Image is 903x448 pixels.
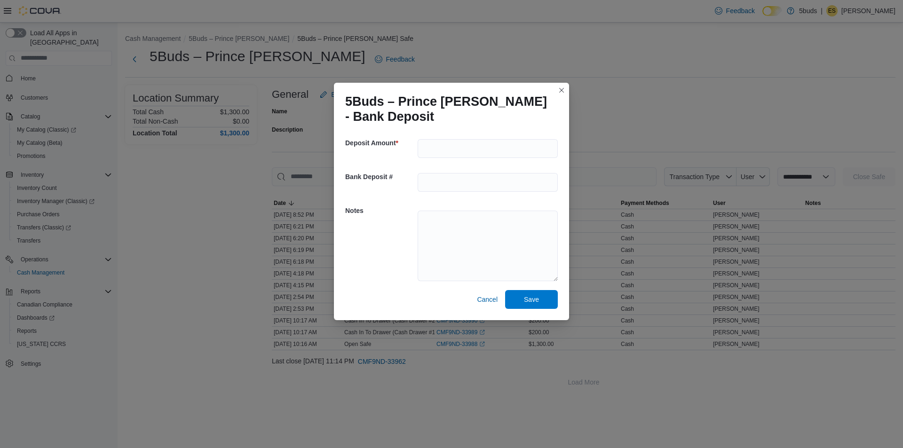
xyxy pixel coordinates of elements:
[556,85,567,96] button: Closes this modal window
[345,167,416,186] h5: Bank Deposit #
[477,295,498,304] span: Cancel
[473,290,501,309] button: Cancel
[345,201,416,220] h5: Notes
[505,290,558,309] button: Save
[345,94,550,124] h1: 5Buds – Prince [PERSON_NAME] - Bank Deposit
[345,134,416,152] h5: Deposit Amount
[524,295,539,304] span: Save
